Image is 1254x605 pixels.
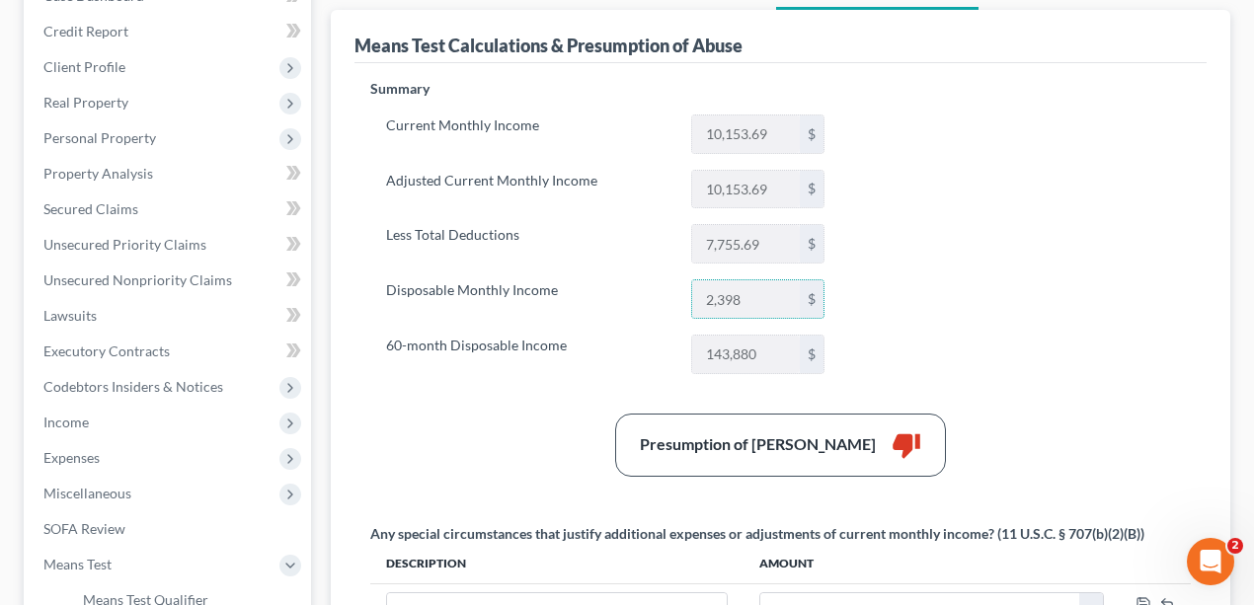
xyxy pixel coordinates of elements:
input: 0.00 [692,280,800,318]
span: Personal Property [43,129,156,146]
div: $ [800,171,823,208]
a: Secured Claims [28,191,311,227]
label: Adjusted Current Monthly Income [376,170,682,209]
span: Unsecured Priority Claims [43,236,206,253]
label: Less Total Deductions [376,224,682,264]
span: Income [43,414,89,430]
span: Real Property [43,94,128,111]
label: Current Monthly Income [376,114,682,154]
a: Credit Report [28,14,311,49]
div: $ [800,115,823,153]
input: 0.00 [692,336,800,373]
th: Amount [744,544,1120,583]
div: $ [800,336,823,373]
span: Secured Claims [43,200,138,217]
span: Miscellaneous [43,485,131,501]
span: Client Profile [43,58,125,75]
input: 0.00 [692,171,800,208]
span: 2 [1227,538,1243,554]
label: Disposable Monthly Income [376,279,682,319]
span: Lawsuits [43,307,97,324]
input: 0.00 [692,225,800,263]
div: Means Test Calculations & Presumption of Abuse [354,34,743,57]
div: Any special circumstances that justify additional expenses or adjustments of current monthly inco... [370,524,1144,544]
a: Property Analysis [28,156,311,191]
span: Executory Contracts [43,342,170,359]
a: Unsecured Priority Claims [28,227,311,263]
input: 0.00 [692,115,800,153]
span: Expenses [43,449,100,466]
p: Summary [370,79,841,99]
i: thumb_down [892,430,921,460]
span: Codebtors Insiders & Notices [43,378,223,395]
div: $ [800,280,823,318]
a: SOFA Review [28,511,311,547]
th: Description [370,544,744,583]
span: SOFA Review [43,520,125,537]
span: Property Analysis [43,165,153,182]
label: 60-month Disposable Income [376,335,682,374]
iframe: Intercom live chat [1187,538,1234,585]
a: Unsecured Nonpriority Claims [28,263,311,298]
div: Presumption of [PERSON_NAME] [640,433,876,456]
span: Means Test [43,556,112,572]
a: Lawsuits [28,298,311,334]
a: Executory Contracts [28,334,311,369]
span: Credit Report [43,23,128,39]
div: $ [800,225,823,263]
span: Unsecured Nonpriority Claims [43,271,232,288]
